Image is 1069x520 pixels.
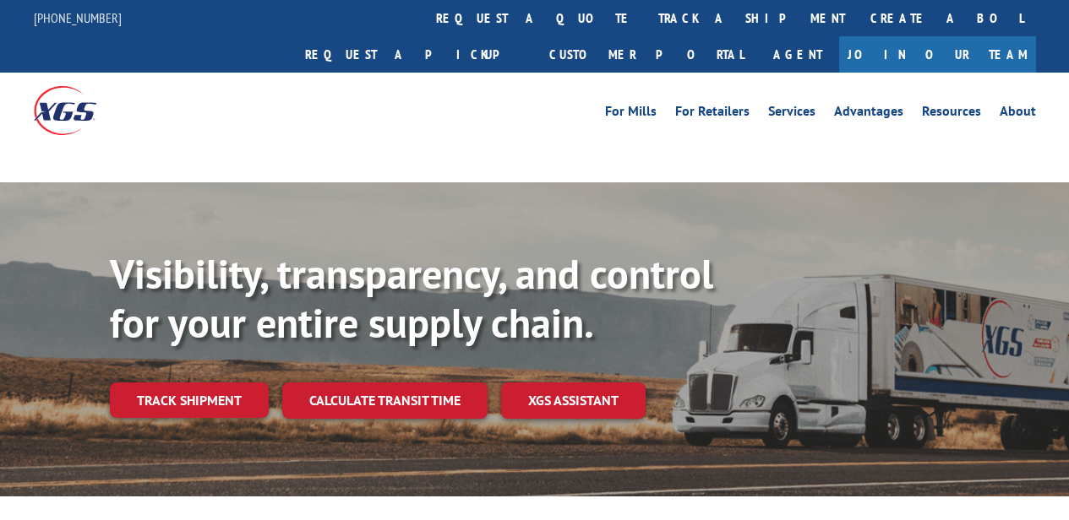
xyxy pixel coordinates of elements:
[768,105,815,123] a: Services
[34,9,122,26] a: [PHONE_NUMBER]
[756,36,839,73] a: Agent
[605,105,657,123] a: For Mills
[292,36,537,73] a: Request a pickup
[839,36,1036,73] a: Join Our Team
[675,105,750,123] a: For Retailers
[501,382,646,419] a: XGS ASSISTANT
[834,105,903,123] a: Advantages
[110,382,269,418] a: Track shipment
[537,36,756,73] a: Customer Portal
[110,247,713,349] b: Visibility, transparency, and control for your entire supply chain.
[922,105,981,123] a: Resources
[1000,105,1036,123] a: About
[282,382,488,419] a: Calculate transit time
